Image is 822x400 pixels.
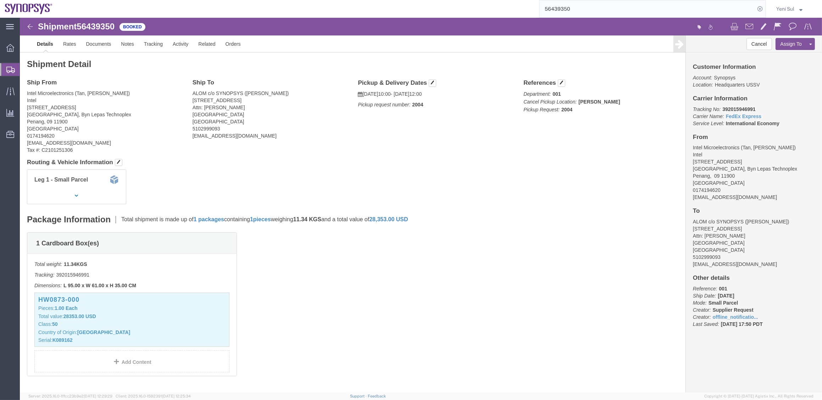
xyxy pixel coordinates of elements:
span: Yeni Sul [776,5,794,13]
a: Feedback [368,394,386,398]
span: Client: 2025.16.0-1592391 [116,394,191,398]
a: Support [350,394,368,398]
span: [DATE] 12:25:34 [162,394,191,398]
iframe: FS Legacy Container [20,18,822,393]
span: Copyright © [DATE]-[DATE] Agistix Inc., All Rights Reserved [704,393,813,399]
span: Server: 2025.16.0-1ffcc23b9e2 [28,394,112,398]
button: Yeni Sul [776,5,812,13]
input: Search for shipment number, reference number [539,0,755,17]
span: [DATE] 12:29:29 [84,394,112,398]
img: logo [5,4,52,14]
